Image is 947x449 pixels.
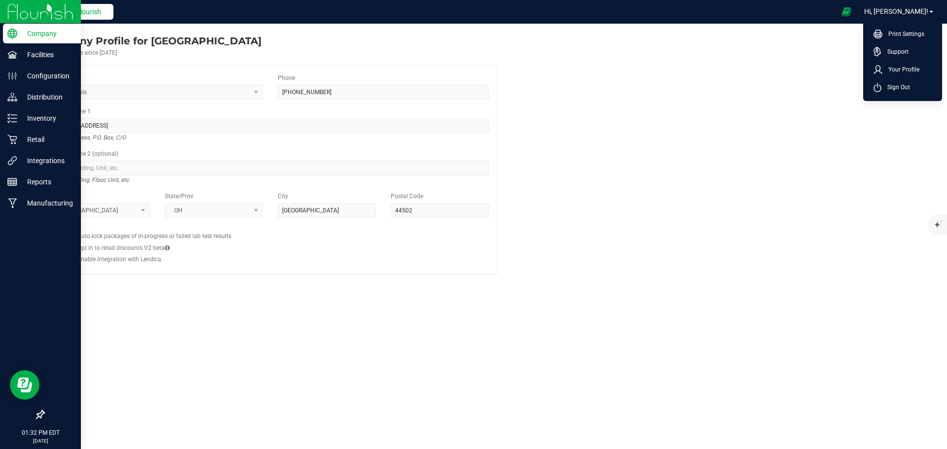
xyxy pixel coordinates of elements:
p: [DATE] [4,437,76,445]
label: Auto-lock packages of in-progress or failed lab test results [77,232,231,241]
inline-svg: Company [7,29,17,38]
p: Inventory [17,112,76,124]
p: Manufacturing [17,197,76,209]
input: Address [52,118,489,133]
span: Support [881,47,909,57]
span: Print Settings [882,29,924,39]
inline-svg: Distribution [7,92,17,102]
p: Reports [17,176,76,188]
h2: Configs [52,225,489,232]
p: Facilities [17,49,76,61]
a: Support [874,47,936,57]
input: Suite, Building, Unit, etc. [52,161,489,175]
label: Phone [278,73,295,82]
span: Hi, [PERSON_NAME]! [864,7,928,15]
i: Suite, Building, Floor, Unit, etc. [52,174,130,186]
p: Retail [17,134,76,145]
p: 01:32 PM EDT [4,428,76,437]
inline-svg: Inventory [7,113,17,123]
div: Account active since [DATE] [43,48,261,57]
label: State/Prov [165,192,193,201]
span: Open Ecommerce Menu [836,2,858,21]
span: Sign Out [881,82,910,92]
p: Company [17,28,76,39]
label: Address Line 2 (optional) [52,149,118,158]
input: (123) 456-7890 [278,85,489,100]
p: Distribution [17,91,76,103]
span: Your Profile [882,65,919,74]
label: Enable integration with Lendica [77,255,161,264]
inline-svg: Retail [7,135,17,144]
label: City [278,192,288,201]
input: City [278,203,376,218]
inline-svg: Reports [7,177,17,187]
li: Sign Out [866,78,940,96]
label: Opt in to retail discounts V2 beta [77,243,170,252]
iframe: Resource center [10,370,39,400]
inline-svg: Manufacturing [7,198,17,208]
i: Street address, P.O. Box, C/O [52,132,126,143]
p: Configuration [17,70,76,82]
div: Riviera Creek [43,34,261,48]
inline-svg: Facilities [7,50,17,60]
label: Postal Code [391,192,423,201]
p: Integrations [17,155,76,167]
input: Postal Code [391,203,489,218]
inline-svg: Integrations [7,156,17,166]
inline-svg: Configuration [7,71,17,81]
